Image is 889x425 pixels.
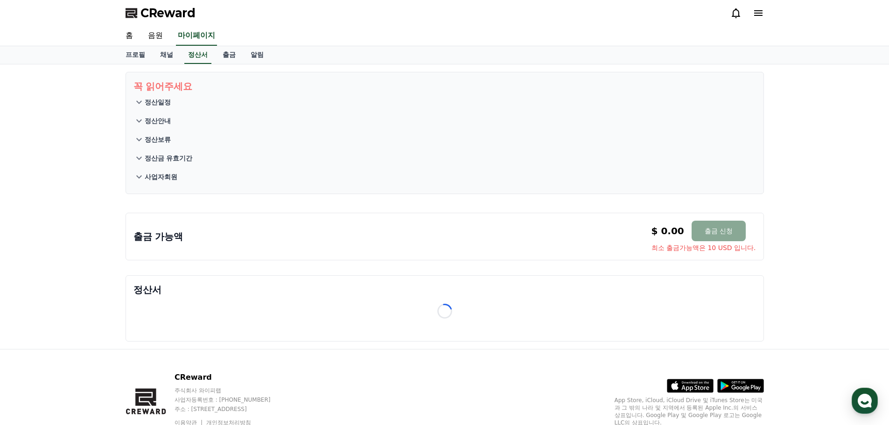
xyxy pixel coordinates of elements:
button: 출금 신청 [692,221,746,241]
button: 사업자회원 [133,167,756,186]
p: 주소 : [STREET_ADDRESS] [175,405,288,413]
p: $ 0.00 [651,224,684,237]
span: CReward [140,6,196,21]
p: 정산금 유효기간 [145,153,193,163]
p: 주식회사 와이피랩 [175,387,288,394]
a: 음원 [140,26,170,46]
p: 정산안내 [145,116,171,125]
a: 알림 [243,46,271,64]
p: 정산일정 [145,98,171,107]
button: 정산일정 [133,93,756,111]
a: CReward [126,6,196,21]
a: 프로필 [118,46,153,64]
button: 정산보류 [133,130,756,149]
button: 정산안내 [133,111,756,130]
p: 출금 가능액 [133,230,183,243]
a: 출금 [215,46,243,64]
p: 정산서 [133,283,756,296]
p: 사업자등록번호 : [PHONE_NUMBER] [175,396,288,404]
a: 채널 [153,46,181,64]
p: 꼭 읽어주세요 [133,80,756,93]
p: CReward [175,372,288,383]
button: 정산금 유효기간 [133,149,756,167]
a: 홈 [118,26,140,46]
a: 마이페이지 [176,26,217,46]
p: 정산보류 [145,135,171,144]
a: 정산서 [184,46,211,64]
p: 사업자회원 [145,172,177,181]
span: 최소 출금가능액은 10 USD 입니다. [651,243,756,252]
